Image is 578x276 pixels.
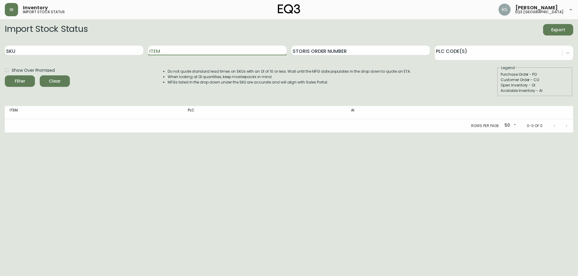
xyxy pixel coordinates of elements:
button: Export [543,24,573,35]
img: logo [278,4,300,14]
span: Export [548,26,568,34]
p: 0-0 of 0 [527,123,542,129]
span: Show Over Promised [12,67,55,74]
h2: Import Stock Status [5,24,88,35]
button: Clear [40,75,70,87]
textarea: STRAND MAGAZINE STAND [18,25,83,41]
li: MFGs listed in the drop down under the SKU are accurate and will align with Sales Portal. [168,80,411,85]
div: Purchase Order - PO [501,72,569,77]
img: 8fb1f8d3fb383d4dec505d07320bdde0 [499,4,511,16]
div: Available Inventory - AI [501,88,569,93]
textarea: Portable and practical. the strand magazine stand is a functional end table that doubles as a spo... [18,44,83,78]
th: PLC [183,106,346,119]
span: Clear [45,77,65,85]
li: When looking at OI quantities, keep masterpacks in mind. [168,74,411,80]
th: Item [5,106,183,119]
legend: Legend [501,65,515,71]
div: Open Inventory - OI [501,83,569,88]
button: Filter [5,75,35,87]
div: Customer Order - CO [501,77,569,83]
h5: import stock status [23,10,65,14]
th: AI [346,106,476,119]
span: [PERSON_NAME] [515,5,558,10]
li: Do not quote standard lead times on SKUs with an OI of 10 or less. Wait until the MFG date popula... [168,69,411,74]
h5: eq3 [GEOGRAPHIC_DATA] [515,10,564,14]
span: Inventory [23,5,48,10]
p: Rows per page: [471,123,500,129]
div: 50 [502,121,517,131]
